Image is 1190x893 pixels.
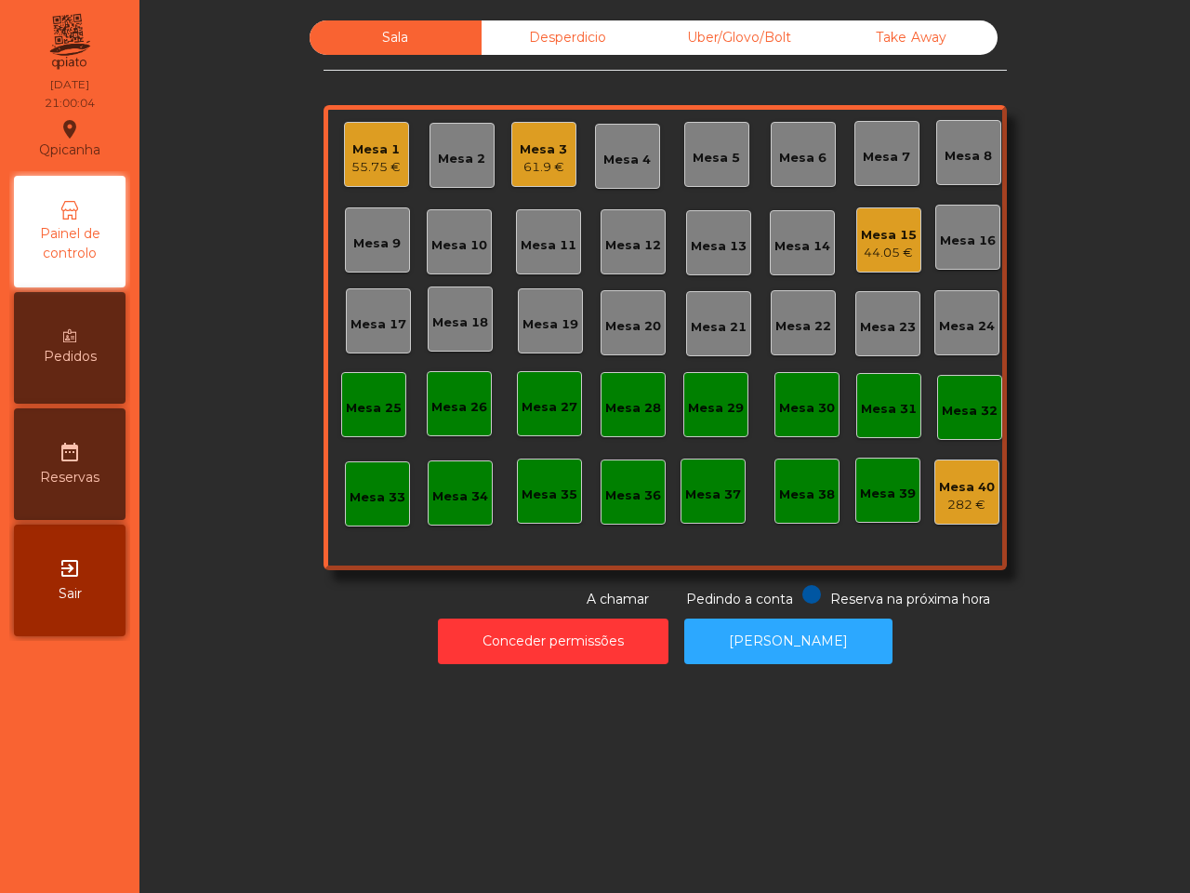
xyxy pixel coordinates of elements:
[691,318,747,337] div: Mesa 21
[50,76,89,93] div: [DATE]
[826,20,998,55] div: Take Away
[39,115,100,162] div: Qpicanha
[431,236,487,255] div: Mesa 10
[861,226,917,245] div: Mesa 15
[59,441,81,463] i: date_range
[861,400,917,419] div: Mesa 31
[521,236,576,255] div: Mesa 11
[432,487,488,506] div: Mesa 34
[654,20,826,55] div: Uber/Glovo/Bolt
[685,486,741,504] div: Mesa 37
[860,318,916,337] div: Mesa 23
[350,315,406,334] div: Mesa 17
[482,20,654,55] div: Desperdicio
[522,398,577,417] div: Mesa 27
[438,150,485,168] div: Mesa 2
[939,317,995,336] div: Mesa 24
[830,591,990,607] span: Reserva na próxima hora
[44,347,97,367] span: Pedidos
[686,591,793,607] span: Pedindo a conta
[40,468,99,487] span: Reservas
[346,399,402,418] div: Mesa 25
[59,557,81,580] i: exit_to_app
[942,402,998,420] div: Mesa 32
[351,140,401,159] div: Mesa 1
[432,313,488,332] div: Mesa 18
[945,147,992,166] div: Mesa 8
[45,95,95,112] div: 21:00:04
[693,149,740,167] div: Mesa 5
[522,315,578,334] div: Mesa 19
[688,399,744,418] div: Mesa 29
[605,317,661,336] div: Mesa 20
[691,237,747,256] div: Mesa 13
[19,224,121,263] span: Painel de controlo
[779,149,826,167] div: Mesa 6
[939,478,995,497] div: Mesa 40
[863,148,910,167] div: Mesa 7
[774,237,830,256] div: Mesa 14
[939,496,995,514] div: 282 €
[46,9,92,74] img: qpiato
[310,20,482,55] div: Sala
[940,232,996,250] div: Mesa 16
[779,486,835,504] div: Mesa 38
[351,158,401,177] div: 55.75 €
[860,485,916,503] div: Mesa 39
[605,399,661,418] div: Mesa 28
[775,317,831,336] div: Mesa 22
[587,591,649,607] span: A chamar
[59,118,81,140] i: location_on
[605,486,661,505] div: Mesa 36
[438,619,668,664] button: Conceder permissões
[603,151,651,169] div: Mesa 4
[605,236,661,255] div: Mesa 12
[350,488,405,507] div: Mesa 33
[431,398,487,417] div: Mesa 26
[520,140,567,159] div: Mesa 3
[59,584,82,604] span: Sair
[684,619,892,664] button: [PERSON_NAME]
[353,234,401,253] div: Mesa 9
[779,399,835,418] div: Mesa 30
[520,158,567,177] div: 61.9 €
[522,486,577,504] div: Mesa 35
[861,244,917,262] div: 44.05 €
